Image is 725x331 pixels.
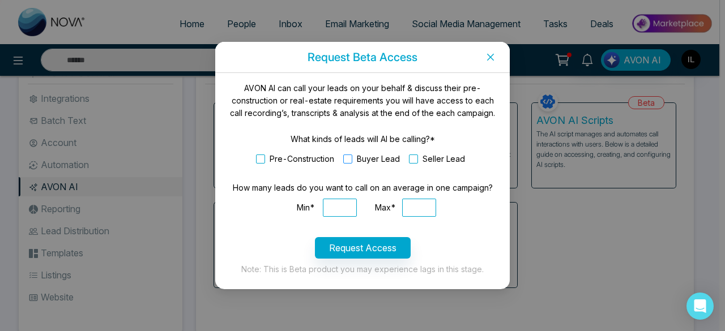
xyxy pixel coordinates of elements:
[229,82,496,119] div: AVON AI can call your leads on your behalf & discuss their pre-construction or real-estate requir...
[215,51,510,63] div: Request Beta Access
[471,42,510,72] button: Close
[265,153,339,165] span: Pre-Construction
[418,153,470,165] span: Seller Lead
[315,237,411,259] button: Request Access
[486,53,495,62] span: close
[233,182,493,194] label: How many leads do you want to call on an average in one campaign?
[291,133,435,145] label: What kinds of leads will AI be calling?*
[229,263,496,276] div: Note: This is Beta product you may experience lags in this stage.
[352,153,404,165] span: Buyer Lead
[686,293,714,320] div: Open Intercom Messenger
